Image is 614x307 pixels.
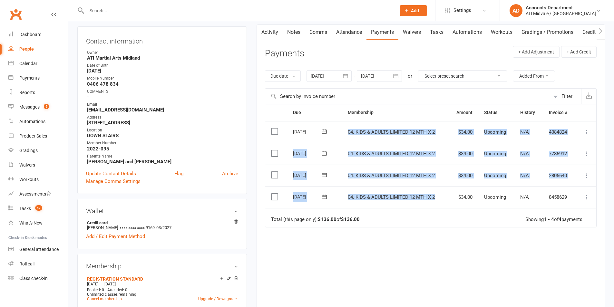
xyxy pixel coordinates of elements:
div: Owner [87,50,238,56]
span: Attended: 0 [107,288,127,292]
a: Roll call [8,257,68,271]
span: [DATE] [104,282,116,286]
a: Attendance [332,25,366,40]
a: Automations [448,25,486,40]
a: Reports [8,85,68,100]
div: Workouts [19,177,39,182]
strong: $136.00 [318,216,336,222]
span: N/A [520,151,529,157]
strong: ATI Martial Arts Midland [87,55,238,61]
div: Class check-in [19,276,48,281]
div: Dashboard [19,32,42,37]
div: Calendar [19,61,37,66]
a: Calendar [8,56,68,71]
span: Upcoming [484,151,506,157]
td: 4084824 [543,121,575,143]
div: Showing of payments [525,217,582,222]
a: Upgrade / Downgrade [198,297,237,301]
strong: $136.00 [341,216,360,222]
div: Tasks [19,206,31,211]
div: [DATE] [293,148,323,158]
div: [DATE] [293,127,323,137]
span: Upcoming [484,173,506,178]
td: $34.00 [448,165,478,187]
strong: Credit card [87,220,235,225]
th: Status [478,104,514,121]
a: Comms [305,25,332,40]
h3: Payments [265,49,304,59]
div: Product Sales [19,133,47,139]
td: 7785912 [543,143,575,165]
div: Automations [19,119,45,124]
button: + Add Credit [561,46,597,58]
button: Filter [549,89,581,104]
span: 04. KIDS & ADULTS LIMITED 12 MTH X 2 [348,151,435,157]
div: People [19,46,34,52]
a: Workouts [486,25,517,40]
span: 42 [35,205,42,211]
div: Filter [561,92,572,100]
strong: [DATE] [87,68,238,74]
span: N/A [520,194,529,200]
th: History [514,104,543,121]
div: Date of Birth [87,62,238,69]
div: [DATE] [293,170,323,180]
td: 8458629 [543,186,575,208]
h3: Wallet [86,207,238,215]
div: General attendance [19,247,59,252]
h3: Contact information [86,35,238,45]
span: N/A [520,173,529,178]
a: Waivers [398,25,425,40]
li: [PERSON_NAME] [86,219,238,231]
span: Settings [453,3,471,18]
a: Gradings [8,143,68,158]
strong: [EMAIL_ADDRESS][DOMAIN_NAME] [87,107,238,113]
div: ATI Midvale / [GEOGRAPHIC_DATA] [526,11,596,16]
a: Payments [8,71,68,85]
div: Assessments [19,191,51,197]
strong: 2022-095 [87,146,238,152]
td: $34.00 [448,121,478,143]
a: Add / Edit Payment Method [86,233,145,240]
th: Invoice # [543,104,575,121]
input: Search by invoice number [265,89,549,104]
td: $34.00 [448,186,478,208]
span: Add [411,8,419,13]
button: Add [400,5,427,16]
div: Roll call [19,261,34,266]
div: Mobile Number [87,75,238,82]
span: Upcoming [484,129,506,135]
a: Flag [174,170,183,177]
a: Activity [257,25,283,40]
a: Workouts [8,172,68,187]
a: People [8,42,68,56]
a: Waivers [8,158,68,172]
div: Accounts Department [526,5,596,11]
a: Cancel membership [87,297,122,301]
div: Waivers [19,162,35,168]
span: 03/2027 [156,225,171,230]
div: COMMENTS [87,89,238,95]
a: Class kiosk mode [8,271,68,286]
a: Tasks [425,25,448,40]
div: Total (this page only): of [271,217,360,222]
strong: 0406 478 834 [87,81,238,87]
strong: DOWN STAIRS [87,133,238,139]
span: 04. KIDS & ADULTS LIMITED 12 MTH X 2 [348,173,435,178]
div: or [408,72,412,80]
span: [DATE] [87,282,98,286]
a: Product Sales [8,129,68,143]
div: Location [87,127,238,133]
button: + Add Adjustment [513,46,560,58]
div: What's New [19,220,43,225]
h3: Membership [86,263,238,270]
a: General attendance kiosk mode [8,242,68,257]
a: Update Contact Details [86,170,136,177]
input: Search... [85,6,391,15]
span: Booked: 0 [87,288,104,292]
a: REGISTRATION STANDARD [87,276,143,282]
th: Amount [448,104,478,121]
div: AD [510,4,522,17]
span: 04. KIDS & ADULTS LIMITED 12 MTH X 2 [348,194,435,200]
a: Archive [222,170,238,177]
